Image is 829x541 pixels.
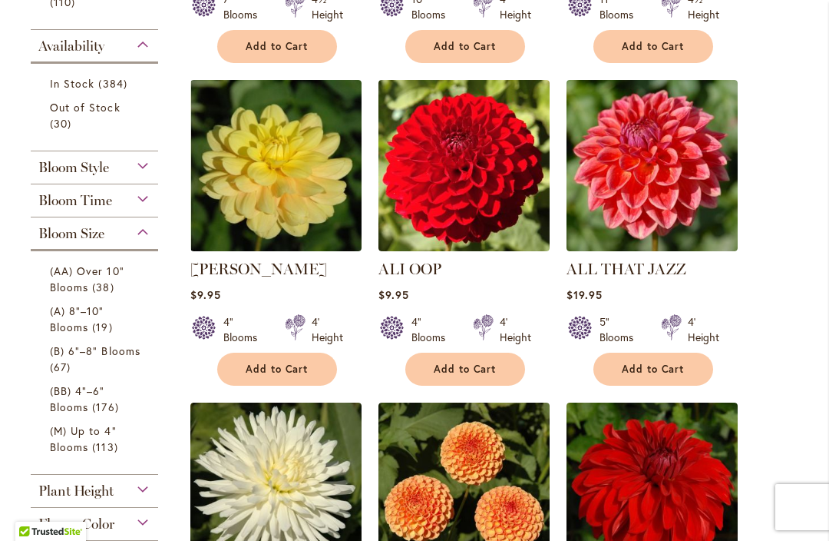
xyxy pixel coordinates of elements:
span: Add to Cart [434,363,497,376]
button: Add to Cart [217,353,337,386]
span: $19.95 [566,287,603,302]
div: 4" Blooms [411,314,454,345]
button: Add to Cart [593,30,713,63]
a: ALL THAT JAZZ [566,260,686,278]
span: 38 [92,279,117,295]
a: (B) 6"–8" Blooms 67 [50,343,143,375]
span: In Stock [50,76,94,91]
button: Add to Cart [217,30,337,63]
a: ALL THAT JAZZ [566,240,738,254]
span: (BB) 4"–6" Blooms [50,383,105,414]
span: $9.95 [190,287,221,302]
span: (A) 8"–10" Blooms [50,304,104,334]
span: Bloom Time [38,192,112,209]
div: 4' Height [312,314,343,345]
a: AHOY MATEY [190,240,362,254]
span: Add to Cart [246,363,309,376]
span: Add to Cart [246,40,309,53]
a: ALI OOP [378,260,441,278]
span: 67 [50,359,74,375]
span: (B) 6"–8" Blooms [50,344,140,358]
span: 384 [98,75,130,91]
span: Flower Color [38,516,114,533]
div: 5" Blooms [599,314,642,345]
div: 4" Blooms [223,314,266,345]
iframe: Launch Accessibility Center [12,486,54,529]
span: Bloom Style [38,159,109,176]
span: Bloom Size [38,225,104,242]
a: Out of Stock 30 [50,99,143,131]
button: Add to Cart [405,353,525,386]
div: 4' Height [500,314,531,345]
span: Availability [38,38,104,55]
span: 176 [92,399,122,415]
span: 30 [50,115,75,131]
button: Add to Cart [405,30,525,63]
button: Add to Cart [593,353,713,386]
a: [PERSON_NAME] [190,260,327,278]
span: (AA) Over 10" Blooms [50,264,124,294]
span: Plant Height [38,483,114,500]
span: Add to Cart [434,40,497,53]
span: 113 [92,439,121,455]
span: $9.95 [378,287,409,302]
span: Out of Stock [50,100,121,115]
img: ALI OOP [378,80,550,251]
span: Add to Cart [622,363,685,376]
a: In Stock 384 [50,75,143,91]
img: ALL THAT JAZZ [566,80,738,251]
a: (M) Up to 4" Blooms 113 [50,423,143,455]
a: ALI OOP [378,240,550,254]
span: 19 [92,319,116,335]
span: (M) Up to 4" Blooms [50,423,117,454]
div: 4' Height [688,314,719,345]
img: AHOY MATEY [190,80,362,251]
a: (AA) Over 10" Blooms 38 [50,263,143,295]
a: (BB) 4"–6" Blooms 176 [50,383,143,415]
a: (A) 8"–10" Blooms 19 [50,303,143,335]
span: Add to Cart [622,40,685,53]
